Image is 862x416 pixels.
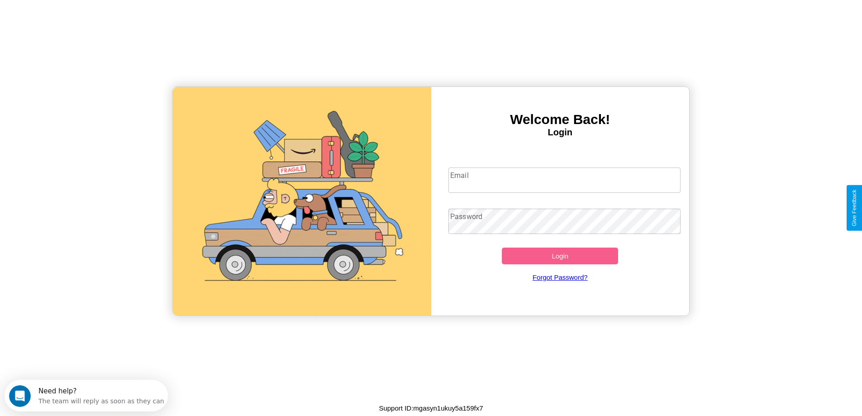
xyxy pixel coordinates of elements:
[34,8,160,15] div: Need help?
[379,402,483,414] p: Support ID: mgasyn1ukuy5a159fx7
[431,127,690,138] h4: Login
[851,190,857,226] div: Give Feedback
[34,15,160,24] div: The team will reply as soon as they can
[502,248,618,264] button: Login
[4,4,168,29] div: Open Intercom Messenger
[9,385,31,407] iframe: Intercom live chat
[173,87,431,316] img: gif
[444,264,676,290] a: Forgot Password?
[5,380,168,411] iframe: Intercom live chat discovery launcher
[431,112,690,127] h3: Welcome Back!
